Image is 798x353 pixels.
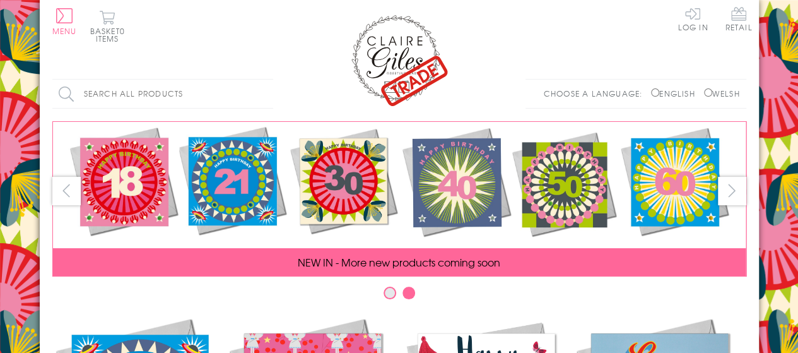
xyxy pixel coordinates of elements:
span: Retail [725,6,752,31]
p: Choose a language: [543,88,648,99]
button: Basket0 items [90,10,125,42]
button: Carousel Page 1 [384,287,396,299]
button: Carousel Page 2 (Current Slide) [402,287,415,299]
a: Retail [725,6,752,33]
input: Search [261,80,273,108]
label: English [651,88,701,99]
input: English [651,88,659,97]
button: next [718,177,746,205]
input: Search all products [52,80,273,108]
img: Claire Giles Trade [349,13,450,107]
span: 0 items [96,25,125,44]
span: NEW IN - More new products coming soon [298,254,500,270]
button: Menu [52,8,77,35]
input: Welsh [704,88,712,97]
span: Menu [52,25,77,37]
button: prev [52,177,81,205]
label: Welsh [704,88,740,99]
div: Carousel Pagination [52,286,746,306]
a: Log In [678,6,708,31]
